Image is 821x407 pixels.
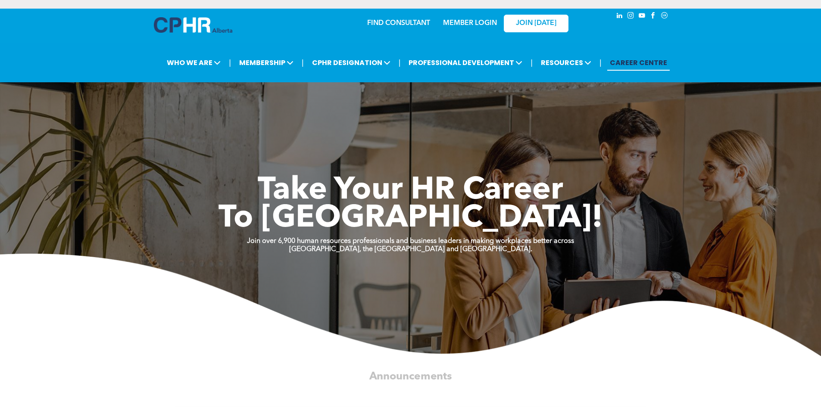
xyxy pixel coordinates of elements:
a: Social network [660,11,669,22]
span: Take Your HR Career [258,175,563,206]
span: PROFESSIONAL DEVELOPMENT [406,55,525,71]
a: linkedin [615,11,624,22]
strong: Join over 6,900 human resources professionals and business leaders in making workplaces better ac... [247,238,574,245]
span: MEMBERSHIP [237,55,296,71]
span: JOIN [DATE] [516,19,556,28]
a: JOIN [DATE] [504,15,568,32]
a: FIND CONSULTANT [367,20,430,27]
a: MEMBER LOGIN [443,20,497,27]
li: | [302,54,304,71]
li: | [531,54,533,71]
img: A blue and white logo for cp alberta [154,17,232,33]
li: | [399,54,401,71]
a: CAREER CENTRE [607,55,670,71]
a: instagram [626,11,636,22]
span: WHO WE ARE [164,55,223,71]
span: CPHR DESIGNATION [309,55,393,71]
span: To [GEOGRAPHIC_DATA]! [219,203,603,234]
span: Announcements [369,371,452,382]
li: | [599,54,602,71]
span: RESOURCES [538,55,594,71]
li: | [229,54,231,71]
a: facebook [649,11,658,22]
strong: [GEOGRAPHIC_DATA], the [GEOGRAPHIC_DATA] and [GEOGRAPHIC_DATA]. [289,246,532,253]
a: youtube [637,11,647,22]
